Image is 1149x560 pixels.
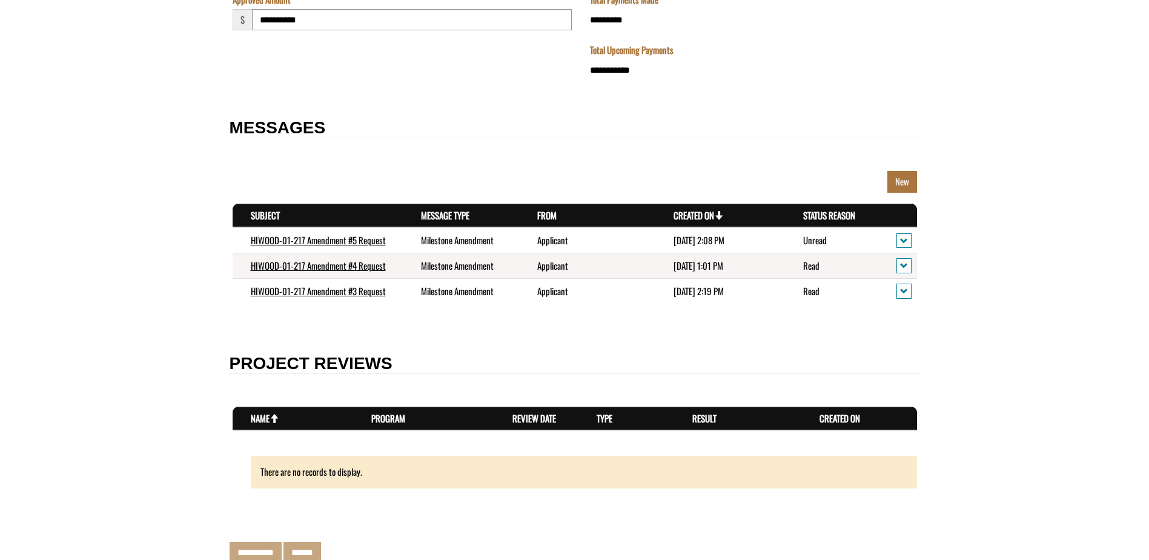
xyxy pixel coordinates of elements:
a: FRIP Final Report - Template.docx [3,55,112,68]
td: Applicant [519,253,655,279]
div: There are no records to display. [251,456,917,488]
div: --- [3,97,12,110]
a: FRIP Progress Report - Template .docx [3,14,128,27]
td: Read [785,278,878,303]
a: Result [692,412,717,425]
a: Name [251,412,279,425]
a: HIWOOD-01-217 Amendment #5 Request [251,233,386,247]
td: 8/27/2024 1:01 PM [655,253,785,279]
td: Applicant [519,227,655,253]
th: Actions [878,204,916,227]
td: action menu [878,227,916,253]
a: Status Reason [803,208,855,222]
a: HIWOOD-01-217 Amendment #3 Request [251,284,386,298]
time: [DATE] 1:01 PM [674,259,723,272]
td: action menu [878,278,916,303]
label: Total Upcoming Payments [590,44,674,56]
span: $ [233,9,252,30]
a: Created On [820,412,860,425]
time: [DATE] 2:08 PM [674,233,724,247]
button: action menu [896,258,912,273]
td: HIWOOD-01-217 Amendment #5 Request [233,227,403,253]
a: Program [371,412,405,425]
a: Type [597,412,612,425]
th: Actions [893,407,916,430]
a: Review Date [512,412,556,425]
div: There are no records to display. [233,456,917,488]
td: Milestone Amendment [403,253,520,279]
a: Created On [674,208,723,222]
td: 8/12/2025 2:08 PM [655,227,785,253]
a: From [537,208,557,222]
td: 6/11/2024 2:19 PM [655,278,785,303]
td: action menu [878,253,916,279]
h2: MESSAGES [230,119,920,138]
td: Applicant [519,278,655,303]
button: action menu [896,284,912,299]
td: HIWOOD-01-217 Amendment #3 Request [233,278,403,303]
time: [DATE] 2:19 PM [674,284,724,298]
fieldset: MESSAGES [230,145,920,330]
td: HIWOOD-01-217 Amendment #4 Request [233,253,403,279]
label: File field for users to download amendment request template [3,82,71,95]
button: action menu [896,233,912,248]
td: Read [785,253,878,279]
label: Final Reporting Template File [3,41,96,54]
a: Subject [251,208,280,222]
a: HIWOOD-01-217 Amendment #4 Request [251,259,386,272]
fieldset: Section [230,380,920,514]
a: New [887,171,917,192]
a: Message Type [421,208,469,222]
td: Unread [785,227,878,253]
h2: PROJECT REVIEWS [230,355,920,374]
td: Milestone Amendment [403,278,520,303]
td: Milestone Amendment [403,227,520,253]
